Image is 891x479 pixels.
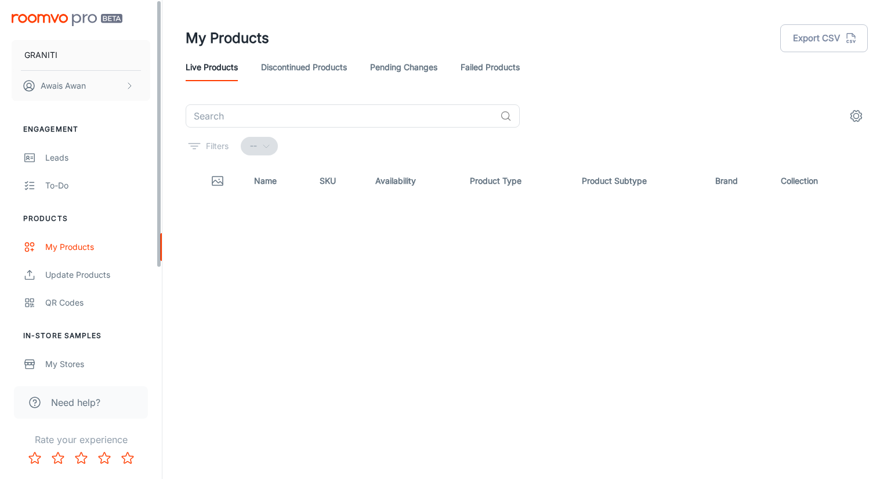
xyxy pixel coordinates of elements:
[93,447,116,470] button: Rate 4 star
[366,165,461,197] th: Availability
[12,40,150,70] button: GRANITI
[780,24,868,52] button: Export CSV
[9,433,153,447] p: Rate your experience
[573,165,706,197] th: Product Subtype
[45,179,150,192] div: To-do
[186,28,269,49] h1: My Products
[245,165,310,197] th: Name
[24,49,57,61] p: GRANITI
[116,447,139,470] button: Rate 5 star
[845,104,868,128] button: settings
[12,14,122,26] img: Roomvo PRO Beta
[772,165,868,197] th: Collection
[41,79,86,92] p: Awais Awan
[261,53,347,81] a: Discontinued Products
[370,53,437,81] a: Pending Changes
[45,268,150,281] div: Update Products
[461,165,573,197] th: Product Type
[310,165,366,197] th: SKU
[461,53,520,81] a: Failed Products
[186,104,495,128] input: Search
[46,447,70,470] button: Rate 2 star
[70,447,93,470] button: Rate 3 star
[45,151,150,164] div: Leads
[23,447,46,470] button: Rate 1 star
[186,53,238,81] a: Live Products
[45,358,150,371] div: My Stores
[706,165,772,197] th: Brand
[51,395,100,409] span: Need help?
[12,71,150,101] button: Awais Awan
[45,241,150,253] div: My Products
[211,174,224,188] svg: Thumbnail
[45,296,150,309] div: QR Codes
